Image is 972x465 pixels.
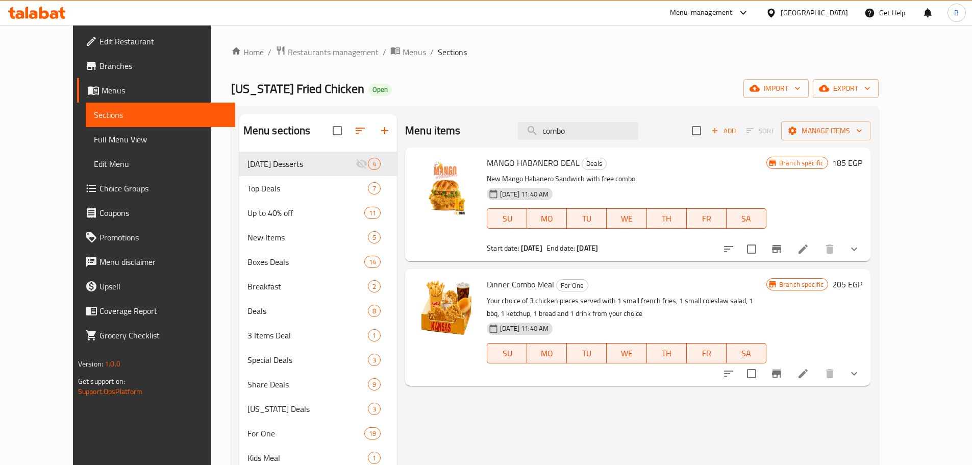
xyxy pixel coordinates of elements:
[647,343,687,363] button: TH
[99,280,227,292] span: Upsell
[775,158,828,168] span: Branch specific
[413,156,479,221] img: MANGO HABANERO DEAL
[531,346,563,361] span: MO
[78,385,143,398] a: Support.OpsPlatform
[99,182,227,194] span: Choice Groups
[368,159,380,169] span: 4
[487,173,766,185] p: New Mango Habanero Sandwich with free combo
[99,207,227,219] span: Coupons
[368,305,381,317] div: items
[491,211,523,226] span: SU
[247,182,368,194] span: Top Deals
[365,257,380,267] span: 14
[368,182,381,194] div: items
[247,378,368,390] span: Share Deals
[247,354,368,366] span: Special Deals
[364,256,381,268] div: items
[239,323,397,348] div: 3 Items Deal1
[372,118,397,143] button: Add section
[647,208,687,229] button: TH
[94,158,227,170] span: Edit Menu
[239,225,397,250] div: New Items5
[247,158,356,170] span: [DATE] Desserts
[368,184,380,193] span: 7
[817,361,842,386] button: delete
[781,7,848,18] div: [GEOGRAPHIC_DATA]
[842,361,866,386] button: show more
[86,152,235,176] a: Edit Menu
[239,421,397,446] div: For One19
[105,357,120,371] span: 1.0.0
[368,331,380,340] span: 1
[239,152,397,176] div: [DATE] Desserts4
[231,46,264,58] a: Home
[368,404,380,414] span: 3
[571,346,603,361] span: TU
[691,346,722,361] span: FR
[716,237,741,261] button: sort-choices
[247,256,364,268] span: Boxes Deals
[731,211,762,226] span: SA
[239,299,397,323] div: Deals8
[405,123,461,138] h2: Menu items
[531,211,563,226] span: MO
[607,208,646,229] button: WE
[611,346,642,361] span: WE
[239,372,397,397] div: Share Deals9
[842,237,866,261] button: show more
[368,85,392,94] span: Open
[848,368,860,380] svg: Show Choices
[77,201,235,225] a: Coupons
[77,323,235,348] a: Grocery Checklist
[368,453,380,463] span: 1
[651,346,683,361] span: TH
[521,241,542,255] b: [DATE]
[247,403,368,415] span: [US_STATE] Deals
[77,54,235,78] a: Branches
[582,158,607,170] div: Deals
[99,60,227,72] span: Branches
[727,208,766,229] button: SA
[710,125,737,137] span: Add
[487,295,766,320] p: Your choice of 3 chicken pieces served with 1 small french fries, 1 small coleslaw salad, 1 bbq, ...
[368,329,381,341] div: items
[243,123,311,138] h2: Menu sections
[403,46,426,58] span: Menus
[567,208,607,229] button: TU
[348,118,372,143] span: Sort sections
[247,329,368,341] span: 3 Items Deal
[832,156,862,170] h6: 185 EGP
[797,368,809,380] a: Edit menu item
[496,189,553,199] span: [DATE] 11:40 AM
[741,238,762,260] span: Select to update
[691,211,722,226] span: FR
[356,158,368,170] svg: Inactive section
[707,123,740,139] button: Add
[557,280,588,291] span: For One
[686,120,707,141] span: Select section
[571,211,603,226] span: TU
[390,45,426,59] a: Menus
[491,346,523,361] span: SU
[496,324,553,333] span: [DATE] 11:40 AM
[527,208,567,229] button: MO
[607,343,646,363] button: WE
[368,282,380,291] span: 2
[327,120,348,141] span: Select all sections
[365,208,380,218] span: 11
[368,280,381,292] div: items
[582,158,606,169] span: Deals
[368,84,392,96] div: Open
[383,46,386,58] li: /
[247,207,364,219] span: Up to 40% off
[821,82,870,95] span: export
[364,207,381,219] div: items
[368,233,380,242] span: 5
[743,79,809,98] button: import
[781,121,870,140] button: Manage items
[368,354,381,366] div: items
[94,109,227,121] span: Sections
